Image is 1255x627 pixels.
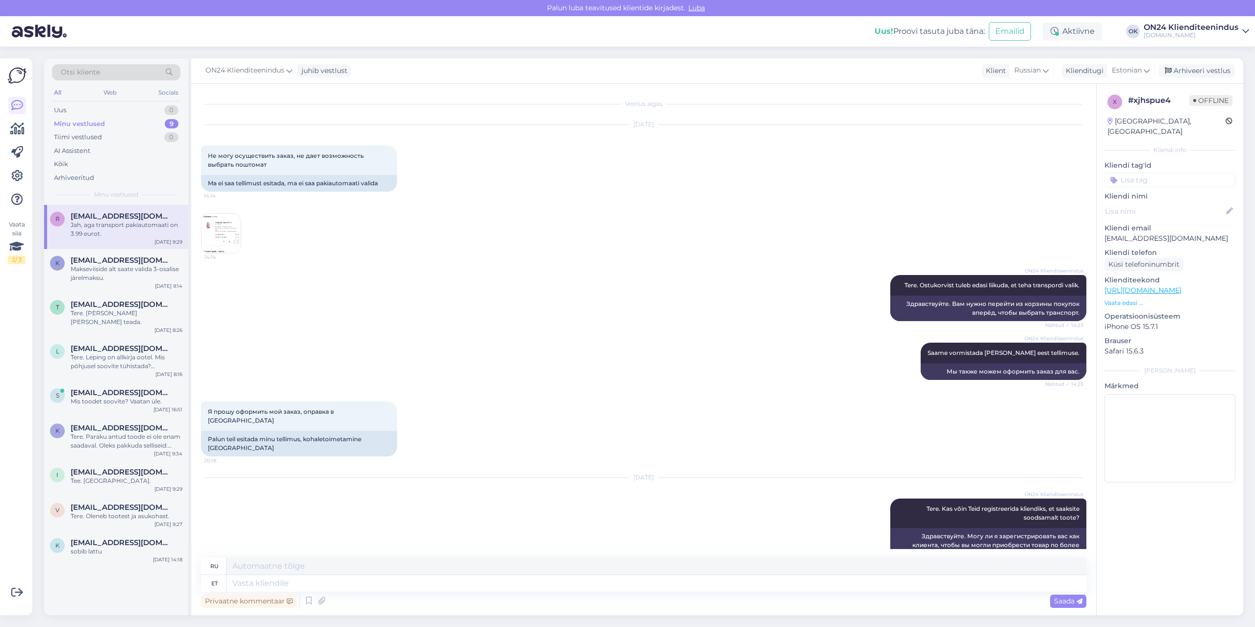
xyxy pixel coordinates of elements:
[204,192,241,200] span: 14:14
[56,303,59,311] span: t
[1105,206,1224,217] input: Lisa nimi
[71,503,173,512] span: vitautasuzgrindis@hotmail.com
[156,86,180,99] div: Socials
[1144,24,1249,39] a: ON24 Klienditeenindus[DOMAIN_NAME]
[71,344,173,353] span: lauraallik93@gmail.com
[154,326,182,334] div: [DATE] 8:26
[1104,346,1235,356] p: Safari 15.6.3
[165,119,178,129] div: 9
[154,450,182,457] div: [DATE] 9:34
[1054,597,1082,605] span: Saada
[55,215,60,223] span: r
[54,132,102,142] div: Tiimi vestlused
[1014,65,1041,76] span: Russian
[875,26,893,36] b: Uus!
[56,471,58,478] span: i
[1159,64,1234,77] div: Arhiveeri vestlus
[1104,173,1235,187] input: Lisa tag
[55,542,60,549] span: k
[55,259,60,267] span: k
[201,431,397,456] div: Palun teil esitada minu tellimus, kohaletoimetamine [GEOGRAPHIC_DATA]
[1104,248,1235,258] p: Kliendi telefon
[155,371,182,378] div: [DATE] 8:16
[1189,95,1232,106] span: Offline
[154,521,182,528] div: [DATE] 9:27
[1107,116,1226,137] div: [GEOGRAPHIC_DATA], [GEOGRAPHIC_DATA]
[55,506,59,514] span: v
[8,255,25,264] div: 2 / 3
[208,152,365,168] span: Не могу осуществить заказ, не дает возможность выбрать поштомат
[94,190,138,199] span: Minu vestlused
[201,100,1086,108] div: Vestlus algas
[1104,146,1235,154] div: Kliendi info
[52,86,63,99] div: All
[71,300,173,309] span: trulling@mail.ru
[71,468,173,477] span: info@pallantisgrupp.ee
[1128,95,1189,106] div: # xjhspue4
[904,281,1079,289] span: Tere. Ostukorvist tuleb edasi liikuda, et teha transpordi valik.
[201,595,297,608] div: Privaatne kommentaar
[1104,258,1183,271] div: Küsi telefoninumbrit
[71,424,173,432] span: kauriurki@gmail.com
[71,309,182,326] div: Tere. [PERSON_NAME] [PERSON_NAME] teada.
[875,25,985,37] div: Proovi tasuta juba täna:
[1043,23,1103,40] div: Aktiivne
[71,397,182,406] div: Mis toodet soovite? Vaatan üle.
[1104,366,1235,375] div: [PERSON_NAME]
[1104,233,1235,244] p: [EMAIL_ADDRESS][DOMAIN_NAME]
[1104,336,1235,346] p: Brauser
[1104,223,1235,233] p: Kliendi email
[201,175,397,192] div: Ma ei saa tellimust esitada, ma ei saa pakiautomaati valida
[71,353,182,371] div: Tere. Leping on allkirja ootel. Mis põhjusel soovite tühistada? [PERSON_NAME], sest kogume tagasi...
[54,105,66,115] div: Uus
[71,265,182,282] div: Makseviiside alt saate valida 3-osalise järelmaksu.
[153,406,182,413] div: [DATE] 16:51
[1045,380,1083,388] span: Nähtud ✓ 14:23
[1112,65,1142,76] span: Estonian
[1104,311,1235,322] p: Operatsioonisüsteem
[1104,191,1235,201] p: Kliendi nimi
[927,505,1081,521] span: Tere. Kas võin Teid registreerida kliendiks, et saaksite soodsamalt toote?
[8,66,26,85] img: Askly Logo
[921,363,1086,380] div: Мы также можем оформить заказ для вас.
[205,65,284,76] span: ON24 Klienditeenindus
[71,221,182,238] div: Jah, aga transport pakiautomaati on 3.99 eurot.
[201,214,241,253] img: Attachment
[208,408,335,424] span: Я прошу оформить мой заказ, оправка в [GEOGRAPHIC_DATA]
[56,392,59,399] span: s
[928,349,1079,356] span: Saame vormistada [PERSON_NAME] eest tellimuse.
[1104,275,1235,285] p: Klienditeekond
[1144,24,1238,31] div: ON24 Klienditeenindus
[1104,381,1235,391] p: Märkmed
[1104,160,1235,171] p: Kliendi tag'id
[71,512,182,521] div: Tere. Oleneb tootest ja asukohast.
[204,457,241,464] span: 20:18
[1025,335,1083,342] span: ON24 Klienditeenindus
[71,212,173,221] span: rgolub13@gmail.com
[989,22,1031,41] button: Emailid
[1104,299,1235,307] p: Vaata edasi ...
[1104,322,1235,332] p: iPhone OS 15.7.1
[61,67,100,77] span: Otsi kliente
[204,253,241,261] span: 14:14
[71,547,182,556] div: sobib lattu
[71,477,182,485] div: Tee. [GEOGRAPHIC_DATA].
[71,388,173,397] span: svetlanadarly13@gmail.com
[890,528,1086,562] div: Здравствуйте. Могу ли я зарегистрировать вас как клиента, чтобы вы могли приобрести товар по боле...
[71,256,173,265] span: kerstikuusik49@gmail.com
[298,66,348,76] div: juhib vestlust
[1144,31,1238,39] div: [DOMAIN_NAME]
[1104,286,1181,295] a: [URL][DOMAIN_NAME]
[54,159,68,169] div: Kõik
[54,173,94,183] div: Arhiveeritud
[154,485,182,493] div: [DATE] 9:29
[54,119,105,129] div: Minu vestlused
[201,120,1086,129] div: [DATE]
[153,556,182,563] div: [DATE] 14:18
[101,86,119,99] div: Web
[1062,66,1104,76] div: Klienditugi
[211,575,218,592] div: et
[56,348,59,355] span: l
[71,432,182,450] div: Tere. Paraku antud toode ei ole enam saadaval. Oleks pakkuda selliseid: [URL][DOMAIN_NAME][PERSON...
[155,282,182,290] div: [DATE] 9:14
